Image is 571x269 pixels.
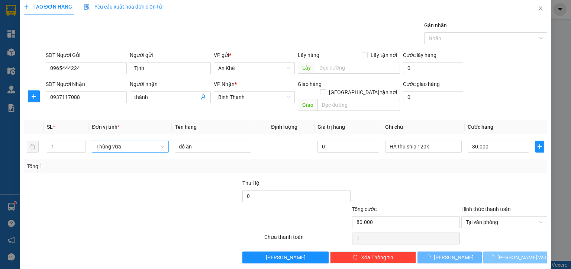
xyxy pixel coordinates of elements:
[298,52,319,58] span: Lấy hàng
[84,4,90,10] img: icon
[424,22,447,28] label: Gán nhãn
[84,4,162,10] span: Yêu cầu xuất hóa đơn điện tử
[27,162,221,170] div: Tổng: 1
[218,92,290,103] span: Bình Thạnh
[403,62,463,74] input: Cước lấy hàng
[46,80,127,88] div: SĐT Người Nhận
[536,144,544,150] span: plus
[368,51,400,59] span: Lấy tận nơi
[175,141,251,153] input: VD: Bàn, Ghế
[214,51,295,59] div: VP gửi
[315,62,400,74] input: Dọc đường
[489,254,497,260] span: loading
[361,253,393,262] span: Xóa Thông tin
[317,99,400,111] input: Dọc đường
[461,206,511,212] label: Hình thức thanh toán
[28,90,40,102] button: plus
[271,124,297,130] span: Định lượng
[426,254,434,260] span: loading
[353,254,358,260] span: delete
[317,124,345,130] span: Giá trị hàng
[24,4,29,9] span: plus
[28,93,39,99] span: plus
[96,141,164,152] span: Thùng vừa
[214,81,235,87] span: VP Nhận
[266,253,306,262] span: [PERSON_NAME]
[326,88,400,96] span: [GEOGRAPHIC_DATA] tận nơi
[24,4,72,10] span: TẠO ĐƠN HÀNG
[417,252,482,263] button: [PERSON_NAME]
[483,252,548,263] button: [PERSON_NAME] và In
[330,252,416,263] button: deleteXóa Thông tin
[434,253,474,262] span: [PERSON_NAME]
[497,253,549,262] span: [PERSON_NAME] và In
[382,120,465,134] th: Ghi chú
[403,81,440,87] label: Cước giao hàng
[242,252,328,263] button: [PERSON_NAME]
[46,51,127,59] div: SĐT Người Gửi
[385,141,462,153] input: Ghi Chú
[242,180,259,186] span: Thu Hộ
[92,124,120,130] span: Đơn vị tính
[27,141,39,153] button: delete
[298,62,315,74] span: Lấy
[218,63,290,74] span: An Khê
[403,91,463,103] input: Cước giao hàng
[175,124,197,130] span: Tên hàng
[200,94,206,100] span: user-add
[298,99,317,111] span: Giao
[130,80,211,88] div: Người nhận
[264,233,351,246] div: Chưa thanh toán
[468,124,493,130] span: Cước hàng
[130,51,211,59] div: Người gửi
[466,217,543,228] span: Tại văn phòng
[352,206,377,212] span: Tổng cước
[535,141,544,153] button: plus
[298,81,322,87] span: Giao hàng
[538,5,543,11] span: close
[317,141,379,153] input: 0
[47,124,53,130] span: SL
[403,52,436,58] label: Cước lấy hàng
